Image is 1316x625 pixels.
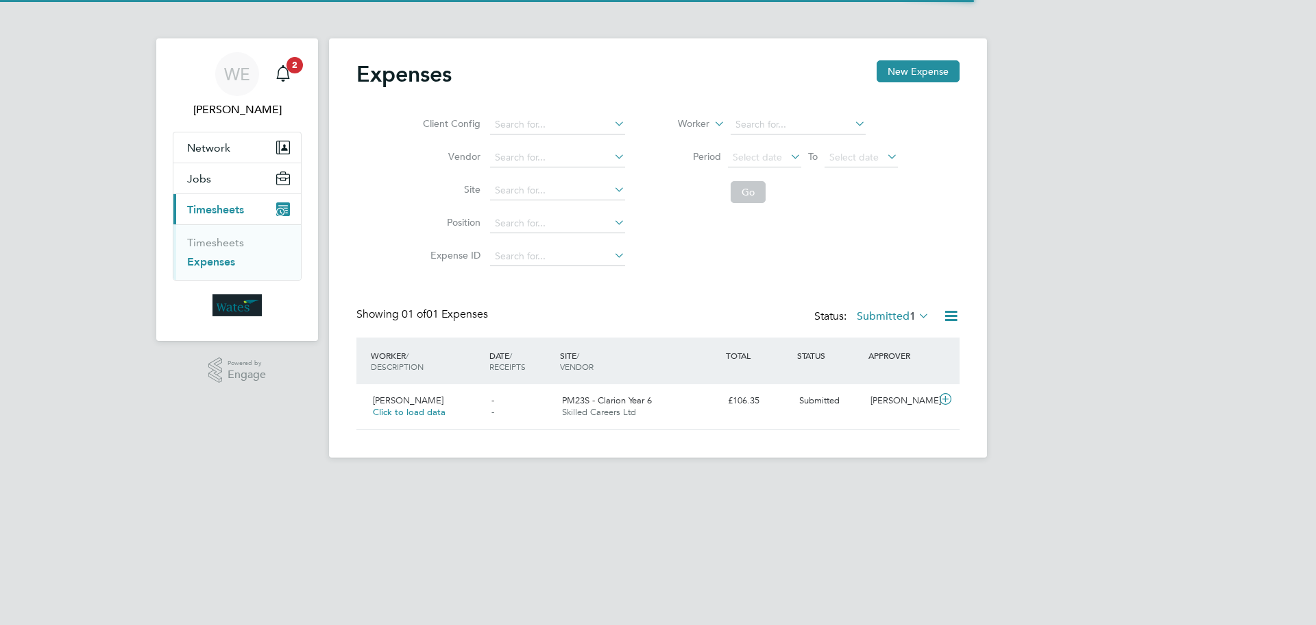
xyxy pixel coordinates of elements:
[402,307,426,321] span: 01 of
[722,343,794,368] div: TOTAL
[877,60,960,82] button: New Expense
[490,181,625,200] input: Search for...
[490,115,625,134] input: Search for...
[173,163,301,193] button: Jobs
[173,194,301,224] button: Timesheets
[865,343,936,368] div: APPROVER
[173,224,301,280] div: Timesheets
[228,357,266,369] span: Powered by
[187,236,244,249] a: Timesheets
[402,307,488,321] span: 01 Expenses
[804,148,822,165] span: To
[733,151,782,163] span: Select date
[419,150,480,163] label: Vendor
[173,294,302,316] a: Go to home page
[356,307,491,322] div: Showing
[187,141,230,154] span: Network
[212,294,262,316] img: wates-logo-retina.png
[373,394,443,406] span: [PERSON_NAME]
[269,52,297,96] a: 2
[371,361,424,372] span: DESCRIPTION
[406,350,409,361] span: /
[490,247,625,266] input: Search for...
[562,394,652,406] span: PM23S - Clarion Year 6
[156,38,318,341] nav: Main navigation
[659,150,721,163] label: Period
[576,350,579,361] span: /
[910,309,916,323] span: 1
[731,115,866,134] input: Search for...
[489,361,526,372] span: RECEIPTS
[187,203,244,216] span: Timesheets
[799,394,840,406] span: Submitted
[557,343,722,379] div: SITE
[187,255,235,268] a: Expenses
[509,350,512,361] span: /
[287,57,303,73] span: 2
[491,394,494,406] span: -
[814,307,932,327] div: Status:
[208,357,267,384] a: Powered byEngage
[419,249,480,261] label: Expense ID
[490,148,625,167] input: Search for...
[419,117,480,130] label: Client Config
[173,102,302,118] span: Warren Ellis
[722,390,794,412] div: £106.35
[731,181,766,203] button: Go
[356,60,452,88] h2: Expenses
[486,343,557,379] div: DATE
[490,214,625,233] input: Search for...
[173,52,302,118] a: WE[PERSON_NAME]
[794,343,865,368] div: STATUS
[419,216,480,228] label: Position
[187,172,211,185] span: Jobs
[173,132,301,163] button: Network
[373,406,446,418] span: Click to load data
[865,390,936,412] div: [PERSON_NAME]
[419,183,480,196] label: Site
[562,406,636,418] span: Skilled Careers Ltd
[829,151,879,163] span: Select date
[560,361,594,372] span: VENDOR
[228,369,266,381] span: Engage
[367,343,486,379] div: WORKER
[648,117,709,131] label: Worker
[857,309,929,323] label: Submitted
[224,65,250,83] span: WE
[491,406,494,418] span: -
